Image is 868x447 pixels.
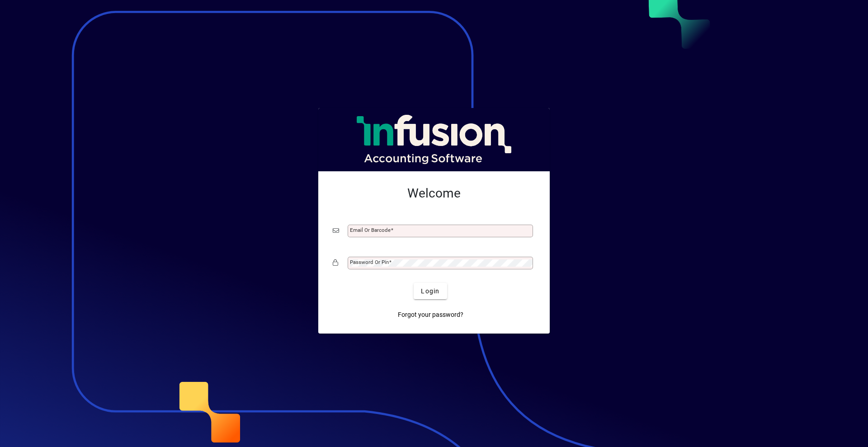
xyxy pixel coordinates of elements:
[333,186,535,201] h2: Welcome
[398,310,463,320] span: Forgot your password?
[421,287,439,296] span: Login
[350,227,391,233] mat-label: Email or Barcode
[414,283,447,299] button: Login
[350,259,389,265] mat-label: Password or Pin
[394,306,467,323] a: Forgot your password?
